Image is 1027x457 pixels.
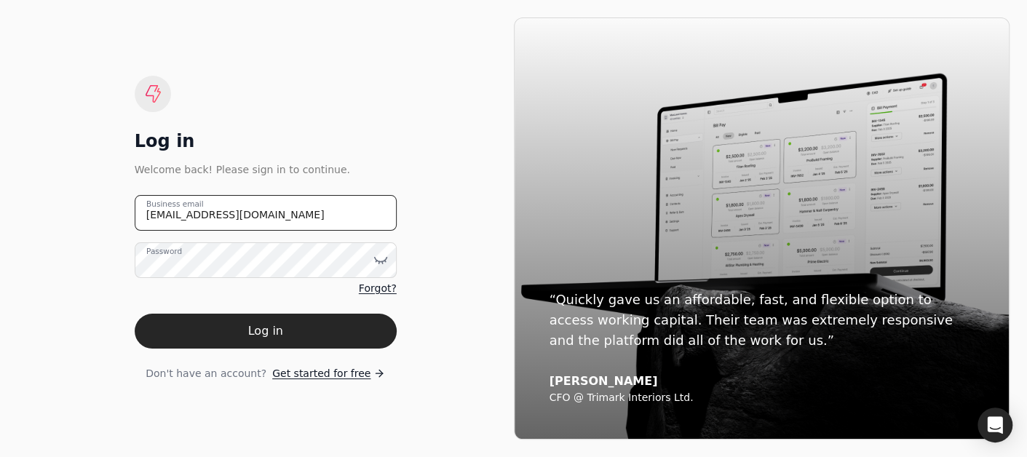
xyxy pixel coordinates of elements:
a: Forgot? [359,281,397,296]
label: Business email [146,199,204,210]
div: Log in [135,130,397,153]
a: Get started for free [272,366,385,381]
label: Password [146,246,182,258]
div: [PERSON_NAME] [550,374,975,389]
div: Open Intercom Messenger [978,408,1012,442]
span: Get started for free [272,366,370,381]
div: Welcome back! Please sign in to continue. [135,162,397,178]
div: CFO @ Trimark Interiors Ltd. [550,392,975,405]
button: Log in [135,314,397,349]
span: Don't have an account? [146,366,266,381]
div: “Quickly gave us an affordable, fast, and flexible option to access working capital. Their team w... [550,290,975,351]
